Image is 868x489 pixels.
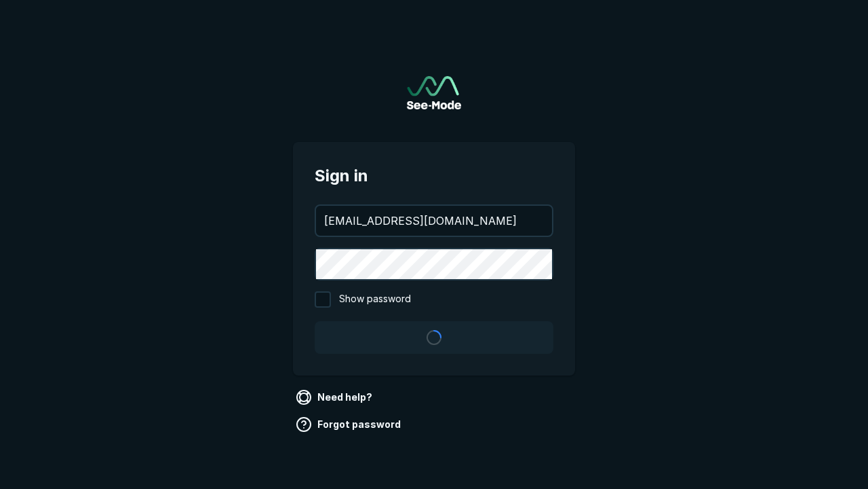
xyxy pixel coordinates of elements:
a: Forgot password [293,414,406,435]
span: Sign in [315,164,553,188]
input: your@email.com [316,206,552,236]
a: Go to sign in [407,76,461,109]
a: Need help? [293,386,378,408]
span: Show password [339,291,411,308]
img: See-Mode Logo [407,76,461,109]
